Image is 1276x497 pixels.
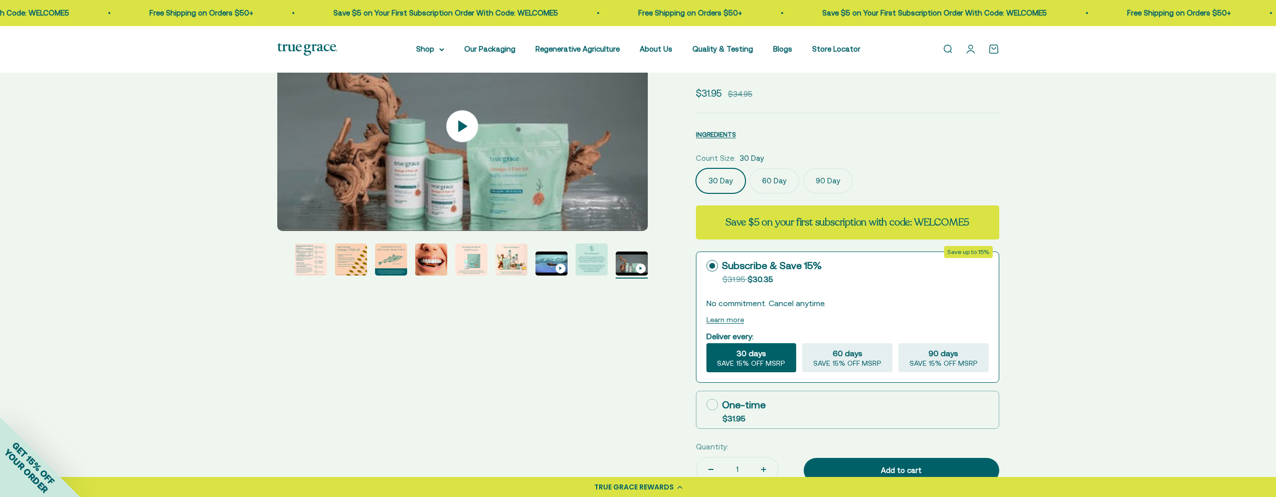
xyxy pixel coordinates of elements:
img: Every lot of True Grace supplements undergoes extensive third-party testing. Regulation says we d... [576,243,608,276]
a: Blogs [773,45,792,53]
p: Save $5 on Your First Subscription Order With Code: WELCOME5 [817,7,1041,19]
button: Go to item 11 [576,243,608,279]
span: INGREDIENTS [696,131,736,138]
button: Go to item 6 [375,243,407,279]
button: Go to item 5 [335,243,367,279]
strong: Save $5 on your first subscription with code: WELCOME5 [725,215,969,229]
button: Add to cart [804,458,999,483]
img: - Sustainably sourced, wild-caught Alaskan fish - Provides 1400 mg of the essential fatty Acids E... [335,243,367,276]
button: Go to item 9 [495,243,527,279]
legend: Count Size: [696,152,736,164]
img: Alaskan Pollock live a short life and do not bio-accumulate heavy metals and toxins the way older... [415,243,447,276]
button: INGREDIENTS [696,128,736,140]
img: When you opt for our refill pouches instead of buying a whole new bottle every time you buy suppl... [455,243,487,276]
button: Go to item 8 [455,243,487,279]
compare-at-price: $34.95 [728,88,753,100]
a: Store Locator [812,45,860,53]
summary: Shop [416,43,444,55]
a: Quality & Testing [692,45,753,53]
div: TRUE GRACE REWARDS [594,482,674,492]
a: Regenerative Agriculture [535,45,620,53]
button: Go to item 12 [616,252,648,279]
button: Go to item 10 [535,252,568,279]
button: Decrease quantity [696,457,725,481]
button: Go to item 7 [415,243,447,279]
img: Our fish oil is traceable back to the specific fishery it came form, so you can check that it mee... [375,243,407,276]
img: Our full product line provides a robust and comprehensive offering for a true foundation of healt... [495,243,527,276]
a: Free Shipping on Orders $50+ [1122,9,1225,17]
a: About Us [640,45,672,53]
a: Free Shipping on Orders $50+ [633,9,737,17]
button: Increase quantity [749,457,778,481]
span: 30 Day [740,152,764,164]
a: Our Packaging [464,45,515,53]
sale-price: $31.95 [696,86,722,101]
div: Add to cart [824,464,979,476]
img: We source our fish oil from Alaskan Pollock that have been freshly caught for human consumption i... [295,243,327,276]
p: Save $5 on Your First Subscription Order With Code: WELCOME5 [328,7,553,19]
span: GET 15% OFF [10,440,57,486]
span: YOUR ORDER [2,447,50,495]
a: Free Shipping on Orders $50+ [144,9,248,17]
label: Quantity: [696,441,728,453]
button: Go to item 4 [295,243,327,279]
